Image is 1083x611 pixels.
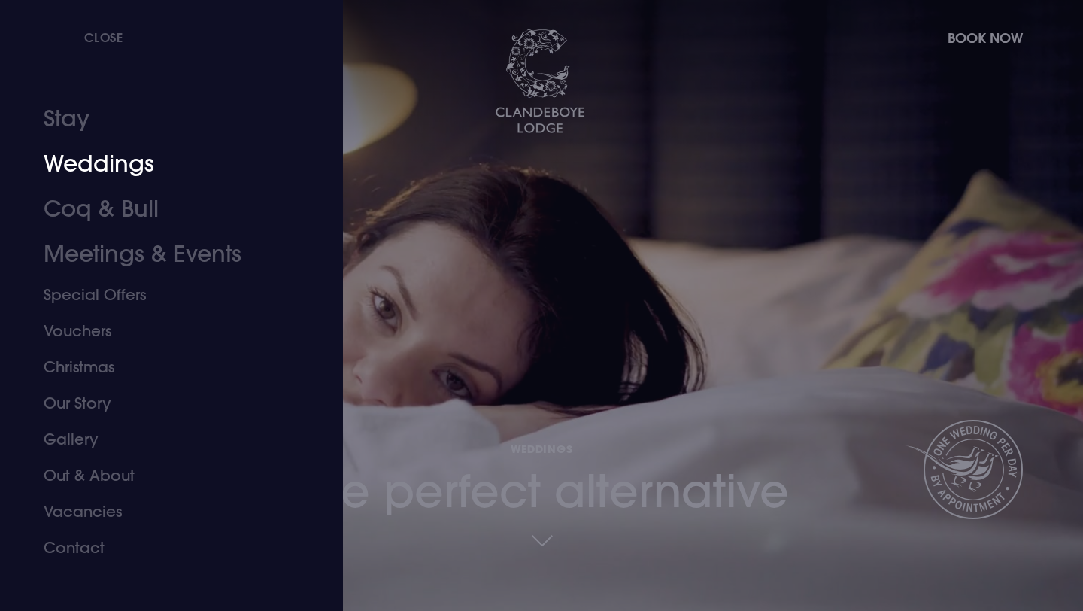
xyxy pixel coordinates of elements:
[44,494,281,530] a: Vacancies
[44,349,281,385] a: Christmas
[44,277,281,313] a: Special Offers
[44,421,281,457] a: Gallery
[44,313,281,349] a: Vouchers
[84,29,123,45] span: Close
[44,457,281,494] a: Out & About
[44,232,281,277] a: Meetings & Events
[44,187,281,232] a: Coq & Bull
[44,385,281,421] a: Our Story
[44,96,281,141] a: Stay
[44,141,281,187] a: Weddings
[45,22,123,53] button: Close
[44,530,281,566] a: Contact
